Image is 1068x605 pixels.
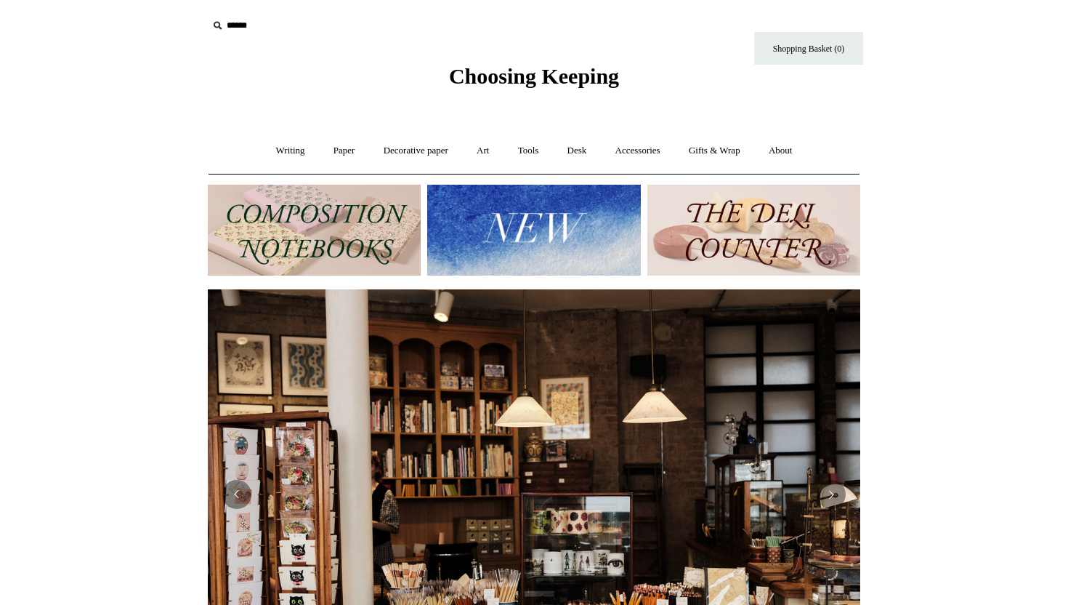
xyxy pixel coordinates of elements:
[647,185,860,276] img: The Deli Counter
[464,132,502,170] a: Art
[554,132,600,170] a: Desk
[756,132,806,170] a: About
[754,32,863,65] a: Shopping Basket (0)
[427,185,640,276] img: New.jpg__PID:f73bdf93-380a-4a35-bcfe-7823039498e1
[602,132,673,170] a: Accessories
[449,64,619,88] span: Choosing Keeping
[208,185,421,276] img: 202302 Composition ledgers.jpg__PID:69722ee6-fa44-49dd-a067-31375e5d54ec
[449,76,619,86] a: Choosing Keeping
[320,132,368,170] a: Paper
[222,480,251,509] button: Previous
[817,480,846,509] button: Next
[371,132,461,170] a: Decorative paper
[263,132,318,170] a: Writing
[676,132,753,170] a: Gifts & Wrap
[505,132,552,170] a: Tools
